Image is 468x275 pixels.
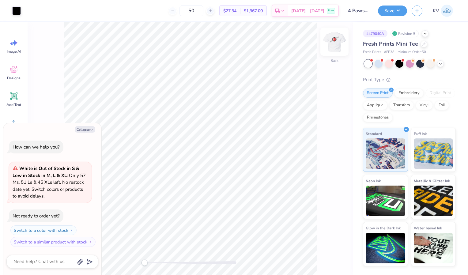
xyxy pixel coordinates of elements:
[363,50,381,55] span: Fresh Prints
[384,50,394,55] span: # FP38
[366,178,381,184] span: Neon Ink
[6,102,21,107] span: Add Text
[378,6,407,16] button: Save
[89,240,92,244] img: Switch to a similar product with stock
[70,228,73,232] img: Switch to a color with stock
[330,58,338,63] div: Back
[7,49,21,54] span: Image AI
[366,138,405,169] img: Standard
[10,225,77,235] button: Switch to a color with stock
[435,101,449,110] div: Foil
[363,40,418,47] span: Fresh Prints Mini Tee
[414,186,453,216] img: Metallic & Glitter Ink
[414,138,453,169] img: Puff Ink
[414,130,427,137] span: Puff Ink
[398,50,428,55] span: Minimum Order: 50 +
[414,178,450,184] span: Metallic & Glitter Ink
[389,101,414,110] div: Transfers
[430,5,456,17] a: KV
[425,89,455,98] div: Digital Print
[363,101,387,110] div: Applique
[328,9,334,13] span: Free
[13,165,79,179] strong: White is Out of Stock in S & Low in Stock in M, L & XL
[363,113,393,122] div: Rhinestones
[322,29,347,54] img: Back
[363,30,387,37] div: # 479040A
[10,237,96,247] button: Switch to a similar product with stock
[142,260,148,266] div: Accessibility label
[244,8,263,14] span: $1,367.00
[223,8,236,14] span: $27.34
[366,130,382,137] span: Standard
[414,225,442,231] span: Water based Ink
[343,5,373,17] input: Untitled Design
[13,213,60,219] div: Not ready to order yet?
[414,233,453,263] img: Water based Ink
[394,89,424,98] div: Embroidery
[391,30,419,37] div: Revision 5
[433,7,439,14] span: KV
[75,126,95,133] button: Collapse
[363,76,456,83] div: Print Type
[441,5,453,17] img: Kylie Velkoff
[366,186,405,216] img: Neon Ink
[366,225,401,231] span: Glow in the Dark Ink
[13,165,86,199] span: : Only 57 Ms, 51 Ls & 45 XLs left. No restock date yet. Switch colors or products to avoid delays.
[13,144,60,150] div: How can we help you?
[179,5,203,16] input: – –
[416,101,433,110] div: Vinyl
[363,89,393,98] div: Screen Print
[291,8,324,14] span: [DATE] - [DATE]
[7,76,21,81] span: Designs
[366,233,405,263] img: Glow in the Dark Ink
